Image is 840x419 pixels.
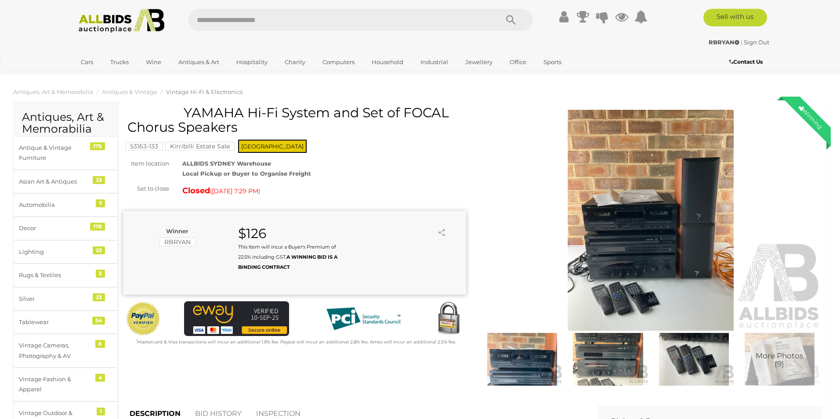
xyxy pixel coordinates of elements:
div: Decor [19,223,91,233]
strong: RBRYAN [709,39,739,46]
strong: ALLBIDS SYDNEY Warehouse [182,160,271,167]
div: 4 [95,374,105,382]
a: Antiques & Art [173,55,225,69]
span: | [741,39,742,46]
a: Sign Out [744,39,769,46]
img: eWAY Payment Gateway [184,301,289,336]
a: Antique & Vintage Furniture 179 [13,136,118,170]
strong: $126 [238,225,266,242]
small: This Item will incur a Buyer's Premium of 22.5% including GST. [238,244,337,271]
a: Silver 23 [13,287,118,311]
a: Rugs & Textiles 5 [13,264,118,287]
div: Lighting [19,247,91,257]
div: Item location [116,159,176,169]
div: 6 [95,340,105,348]
img: YAMAHA Hi-Fi System and Set of FOCAL Chorus Speakers [739,333,820,385]
h2: Antiques, Art & Memorabilia [22,111,109,135]
a: Office [504,55,532,69]
div: 25 [93,246,105,254]
img: Allbids.com.au [74,9,169,33]
a: Sports [538,55,567,69]
div: 23 [93,176,105,184]
div: Rugs & Textiles [19,270,91,280]
a: Computers [317,55,360,69]
div: Vintage Fashion & Apparel [19,374,91,395]
mark: 53163-133 [125,142,163,151]
div: 5 [96,270,105,278]
a: Trucks [105,55,134,69]
strong: Local Pickup or Buyer to Organise Freight [182,170,311,177]
a: Vintage Fashion & Apparel 4 [13,368,118,401]
b: Winner [166,228,188,235]
a: Jewellery [460,55,498,69]
a: [GEOGRAPHIC_DATA] [75,69,149,84]
a: Lighting 25 [13,240,118,264]
a: Decor 178 [13,217,118,240]
div: 1 [97,408,105,415]
div: Winning [790,97,831,137]
a: Wine [140,55,167,69]
b: Contact Us [729,58,763,65]
img: YAMAHA Hi-Fi System and Set of FOCAL Chorus Speakers [479,110,822,331]
a: Cars [75,55,99,69]
a: Hospitality [231,55,273,69]
div: Tablewear [19,317,91,327]
a: Contact Us [729,57,765,67]
b: A WINNING BID IS A BINDING CONTRACT [238,254,337,270]
img: YAMAHA Hi-Fi System and Set of FOCAL Chorus Speakers [567,333,648,385]
a: Tablewear 54 [13,311,118,334]
a: Industrial [415,55,454,69]
div: Silver [19,294,91,304]
a: Sell with us [703,9,767,26]
li: Watch this item [425,227,434,236]
small: Mastercard & Visa transactions will incur an additional 1.9% fee. Paypal will incur an additional... [136,339,456,345]
a: Kirribilli Estate Sale [165,143,235,150]
span: [GEOGRAPHIC_DATA] [238,140,307,153]
span: More Photos (9) [756,352,803,368]
a: More Photos(9) [739,333,820,385]
h1: YAMAHA Hi-Fi System and Set of FOCAL Chorus Speakers [127,105,464,134]
div: 7 [96,199,105,207]
div: 178 [90,223,105,231]
a: Antiques, Art & Memorabilia [13,88,93,95]
strong: Closed [182,186,210,195]
a: Antiques & Vintage [102,88,157,95]
a: Charity [279,55,311,69]
div: 179 [90,142,105,150]
img: YAMAHA Hi-Fi System and Set of FOCAL Chorus Speakers [653,333,735,385]
button: Search [489,9,533,31]
div: 23 [93,293,105,301]
div: 54 [92,317,105,325]
div: Vintage Cameras, Photography & AV [19,340,91,361]
a: Vintage Hi-Fi & Electronics [166,88,243,95]
img: Secured by Rapid SSL [431,301,466,336]
mark: Kirribilli Estate Sale [165,142,235,151]
img: PCI DSS compliant [319,301,407,336]
a: Household [366,55,409,69]
a: 53163-133 [125,143,163,150]
span: ( ) [210,188,260,195]
div: Asian Art & Antiques [19,177,91,187]
div: Antique & Vintage Furniture [19,143,91,163]
div: Automobilia [19,200,91,210]
a: RBRYAN [709,39,741,46]
span: [DATE] 7:29 PM [212,187,258,195]
div: Set to close [116,184,176,194]
a: Asian Art & Antiques 23 [13,170,118,193]
a: Vintage Cameras, Photography & AV 6 [13,334,118,368]
mark: RBRYAN [159,238,196,246]
a: Automobilia 7 [13,193,118,217]
img: YAMAHA Hi-Fi System and Set of FOCAL Chorus Speakers [482,333,563,385]
img: Official PayPal Seal [125,301,161,336]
